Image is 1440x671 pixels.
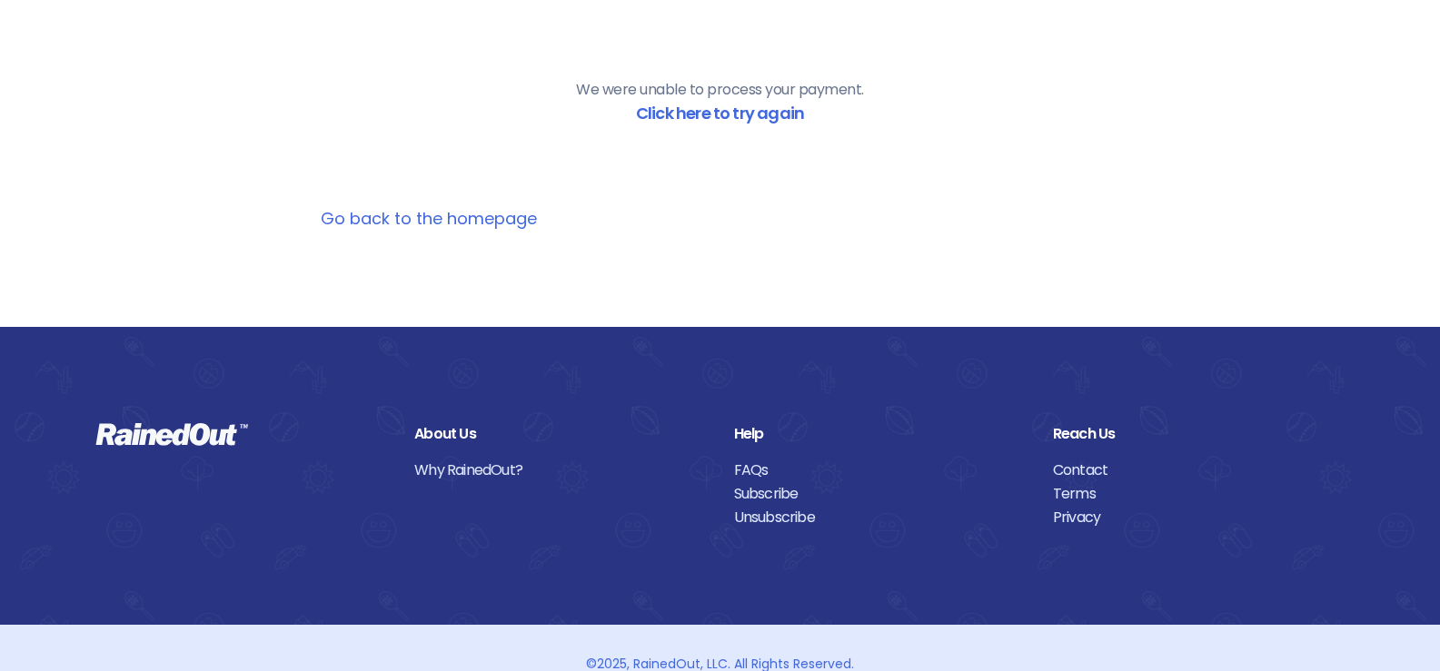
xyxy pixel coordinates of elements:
a: Terms [1053,482,1345,506]
a: Why RainedOut? [414,459,706,482]
a: Unsubscribe [734,506,1026,529]
a: Click here to try again [636,102,804,124]
a: Privacy [1053,506,1345,529]
div: Reach Us [1053,422,1345,446]
a: FAQs [734,459,1026,482]
a: Contact [1053,459,1345,482]
a: Go back to the homepage [321,207,537,230]
div: About Us [414,422,706,446]
div: Help [734,422,1026,446]
p: We were unable to process your payment. [576,79,864,101]
a: Subscribe [734,482,1026,506]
